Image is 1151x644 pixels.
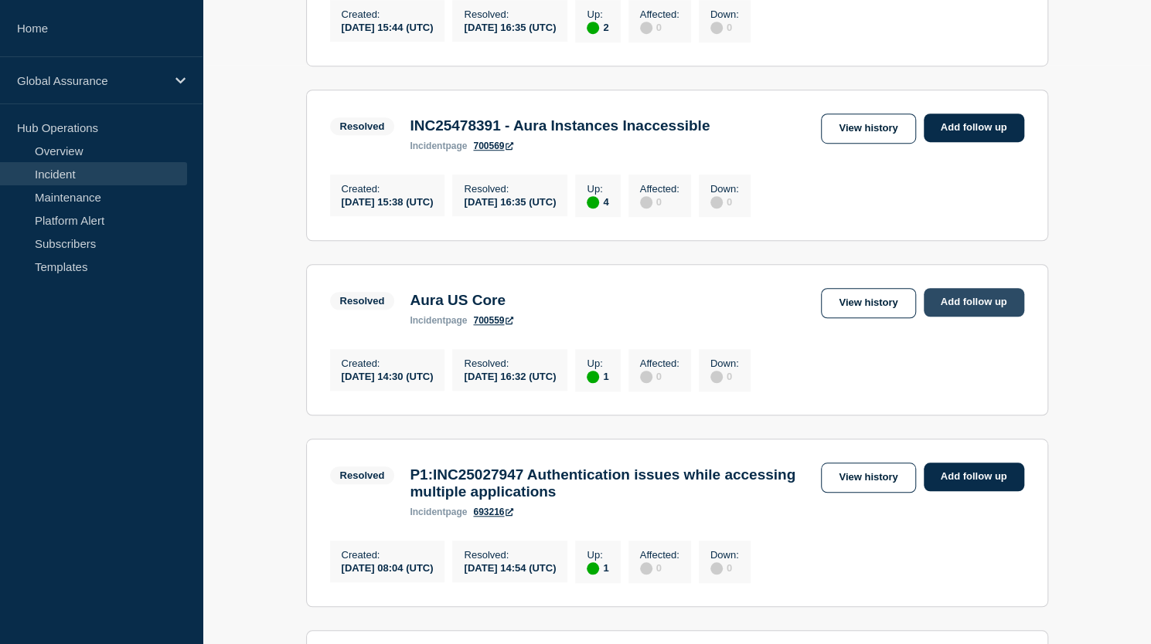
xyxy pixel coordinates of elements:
[410,507,467,517] p: page
[342,8,434,20] p: Created :
[710,371,723,383] div: disabled
[924,114,1024,142] a: Add follow up
[587,549,608,561] p: Up :
[640,20,679,34] div: 0
[924,463,1024,491] a: Add follow up
[587,358,608,369] p: Up :
[640,195,679,208] div: 0
[410,466,813,500] h3: P1:INC25027947 Authentication issues while accessing multiple applications
[342,183,434,195] p: Created :
[17,74,165,87] p: Global Assurance
[330,466,395,484] span: Resolved
[410,292,513,309] h3: Aura US Core
[473,315,513,326] a: 700559
[410,141,445,151] span: incident
[464,20,556,33] div: [DATE] 16:35 (UTC)
[640,196,652,208] div: disabled
[710,562,723,575] div: disabled
[587,195,608,208] div: 4
[342,195,434,208] div: [DATE] 15:38 (UTC)
[640,22,652,34] div: disabled
[464,561,556,574] div: [DATE] 14:54 (UTC)
[587,562,599,575] div: up
[464,195,556,208] div: [DATE] 16:35 (UTC)
[587,196,599,208] div: up
[587,20,608,34] div: 2
[587,561,608,575] div: 1
[473,507,513,517] a: 693216
[330,117,395,135] span: Resolved
[640,369,679,383] div: 0
[464,358,556,369] p: Resolved :
[342,20,434,33] div: [DATE] 15:44 (UTC)
[640,8,679,20] p: Affected :
[821,288,915,318] a: View history
[587,22,599,34] div: up
[710,8,739,20] p: Down :
[587,369,608,383] div: 1
[640,371,652,383] div: disabled
[410,507,445,517] span: incident
[710,358,739,369] p: Down :
[464,549,556,561] p: Resolved :
[410,117,710,134] h3: INC25478391 - Aura Instances Inaccessible
[330,292,395,310] span: Resolved
[587,183,608,195] p: Up :
[464,369,556,382] div: [DATE] 16:32 (UTC)
[342,561,434,574] div: [DATE] 08:04 (UTC)
[710,561,739,575] div: 0
[710,369,739,383] div: 0
[587,371,599,383] div: up
[640,358,679,369] p: Affected :
[710,196,723,208] div: disabled
[821,463,915,493] a: View history
[640,549,679,561] p: Affected :
[640,561,679,575] div: 0
[342,369,434,382] div: [DATE] 14:30 (UTC)
[587,8,608,20] p: Up :
[342,549,434,561] p: Created :
[710,22,723,34] div: disabled
[710,195,739,208] div: 0
[710,183,739,195] p: Down :
[640,183,679,195] p: Affected :
[464,8,556,20] p: Resolved :
[464,183,556,195] p: Resolved :
[410,141,467,151] p: page
[924,288,1024,317] a: Add follow up
[410,315,445,326] span: incident
[410,315,467,326] p: page
[710,20,739,34] div: 0
[710,549,739,561] p: Down :
[342,358,434,369] p: Created :
[473,141,513,151] a: 700569
[640,562,652,575] div: disabled
[821,114,915,144] a: View history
